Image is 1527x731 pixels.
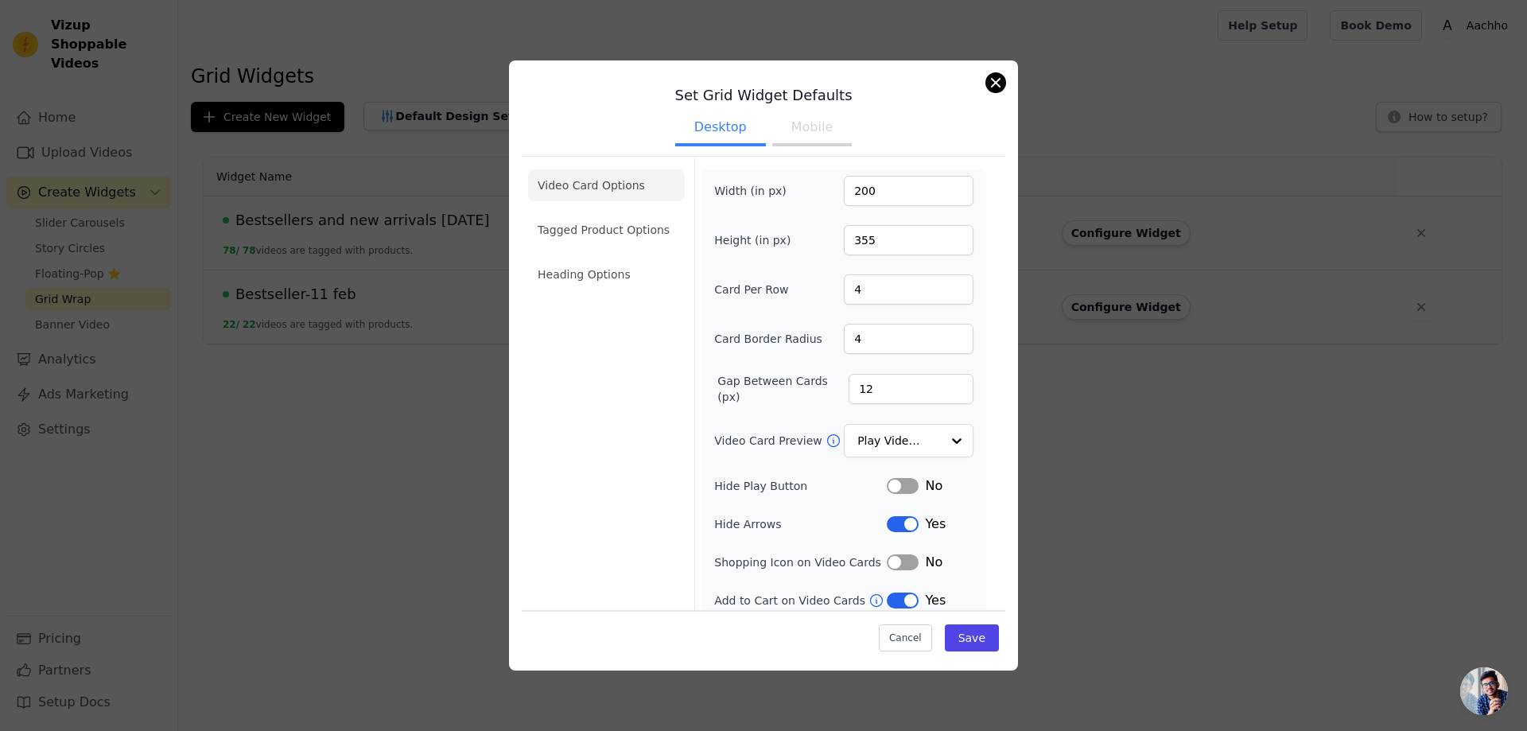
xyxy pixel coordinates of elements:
[714,554,887,570] label: Shopping Icon on Video Cards
[714,516,887,532] label: Hide Arrows
[714,183,801,199] label: Width (in px)
[528,169,685,201] li: Video Card Options
[717,373,849,405] label: Gap Between Cards (px)
[714,282,801,297] label: Card Per Row
[879,624,932,651] button: Cancel
[714,478,887,494] label: Hide Play Button
[925,476,942,496] span: No
[1460,667,1508,715] div: Open chat
[772,111,852,146] button: Mobile
[528,259,685,290] li: Heading Options
[714,433,825,449] label: Video Card Preview
[522,86,1005,105] h3: Set Grid Widget Defaults
[714,593,868,609] label: Add to Cart on Video Cards
[925,553,942,572] span: No
[925,591,946,610] span: Yes
[675,111,766,146] button: Desktop
[714,331,822,347] label: Card Border Radius
[986,73,1005,92] button: Close modal
[528,214,685,246] li: Tagged Product Options
[925,515,946,534] span: Yes
[714,232,801,248] label: Height (in px)
[945,624,999,651] button: Save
